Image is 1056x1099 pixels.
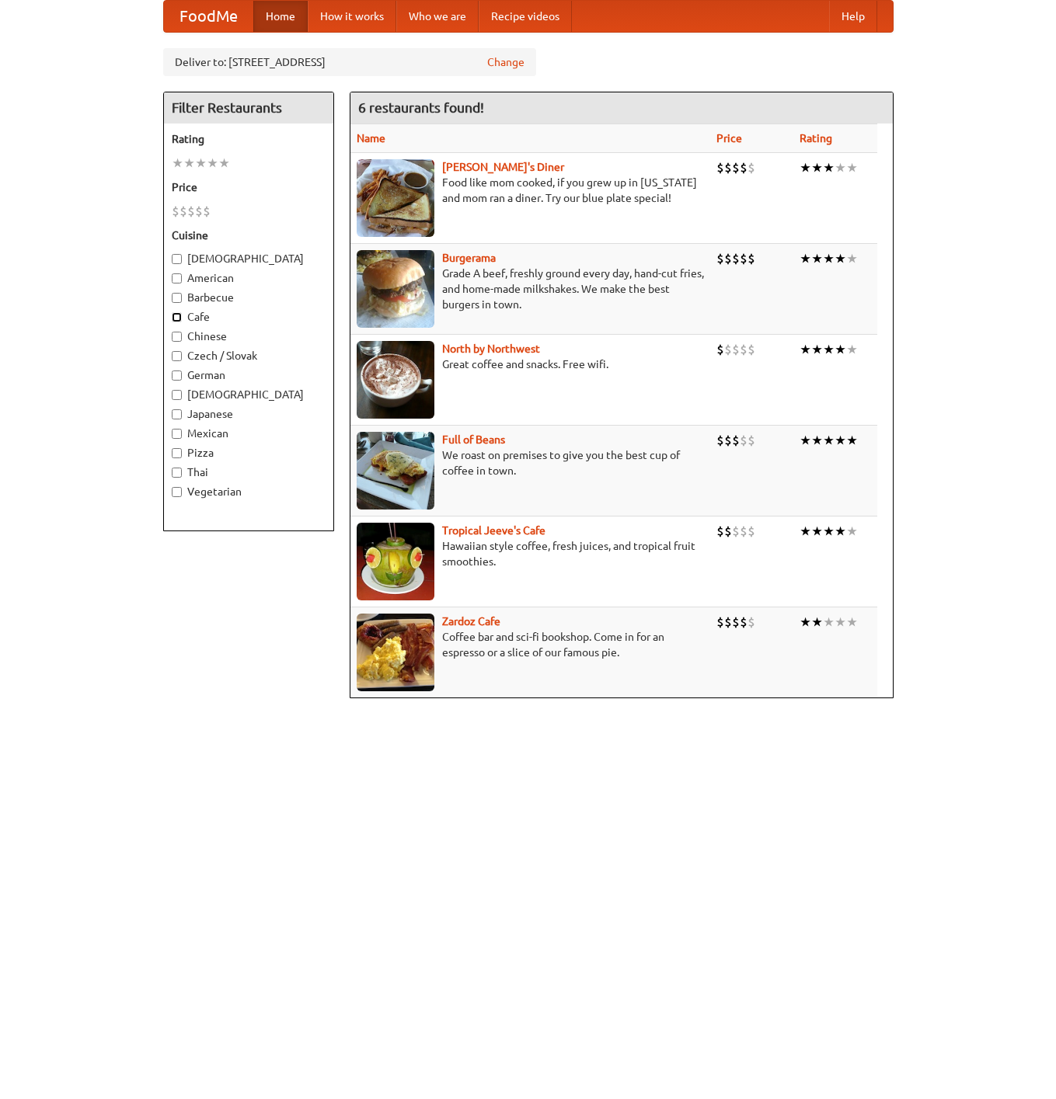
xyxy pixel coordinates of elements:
[357,523,434,600] img: jeeves.jpg
[203,203,211,220] li: $
[357,341,434,419] img: north.jpg
[732,159,740,176] li: $
[172,293,182,303] input: Barbecue
[172,409,182,419] input: Japanese
[442,433,505,446] b: Full of Beans
[442,252,496,264] a: Burgerama
[172,426,326,441] label: Mexican
[835,341,846,358] li: ★
[716,614,724,631] li: $
[172,228,326,243] h5: Cuisine
[732,250,740,267] li: $
[357,266,704,312] p: Grade A beef, freshly ground every day, hand-cut fries, and home-made milkshakes. We make the bes...
[358,100,484,115] ng-pluralize: 6 restaurants found!
[716,132,742,144] a: Price
[835,159,846,176] li: ★
[207,155,218,172] li: ★
[357,614,434,691] img: zardoz.jpg
[748,159,755,176] li: $
[172,312,182,322] input: Cafe
[172,445,326,461] label: Pizza
[823,341,835,358] li: ★
[811,159,823,176] li: ★
[748,341,755,358] li: $
[835,432,846,449] li: ★
[724,250,732,267] li: $
[357,175,704,206] p: Food like mom cooked, if you grew up in [US_STATE] and mom ran a diner. Try our blue plate special!
[357,447,704,478] p: We roast on premises to give you the best cup of coffee in town.
[811,432,823,449] li: ★
[800,432,811,449] li: ★
[172,290,326,305] label: Barbecue
[357,432,434,510] img: beans.jpg
[740,159,748,176] li: $
[811,250,823,267] li: ★
[172,484,326,499] label: Vegetarian
[846,250,858,267] li: ★
[442,524,545,537] b: Tropical Jeeve's Cafe
[716,523,724,540] li: $
[800,614,811,631] li: ★
[800,523,811,540] li: ★
[724,341,732,358] li: $
[732,523,740,540] li: $
[172,351,182,361] input: Czech / Slovak
[172,390,182,400] input: [DEMOGRAPHIC_DATA]
[823,159,835,176] li: ★
[172,270,326,286] label: American
[253,1,308,32] a: Home
[716,250,724,267] li: $
[724,432,732,449] li: $
[800,159,811,176] li: ★
[829,1,877,32] a: Help
[218,155,230,172] li: ★
[172,429,182,439] input: Mexican
[172,332,182,342] input: Chinese
[823,523,835,540] li: ★
[357,159,434,237] img: sallys.jpg
[172,329,326,344] label: Chinese
[164,1,253,32] a: FoodMe
[163,48,536,76] div: Deliver to: [STREET_ADDRESS]
[748,614,755,631] li: $
[846,159,858,176] li: ★
[835,614,846,631] li: ★
[800,250,811,267] li: ★
[195,203,203,220] li: $
[800,132,832,144] a: Rating
[811,523,823,540] li: ★
[172,131,326,147] h5: Rating
[823,250,835,267] li: ★
[724,614,732,631] li: $
[357,629,704,660] p: Coffee bar and sci-fi bookshop. Come in for an espresso or a slice of our famous pie.
[187,203,195,220] li: $
[740,432,748,449] li: $
[442,161,564,173] a: [PERSON_NAME]'s Diner
[846,523,858,540] li: ★
[357,356,704,372] p: Great coffee and snacks. Free wifi.
[172,448,182,458] input: Pizza
[172,468,182,478] input: Thai
[823,614,835,631] li: ★
[172,203,179,220] li: $
[172,273,182,283] input: American
[740,523,748,540] li: $
[748,523,755,540] li: $
[308,1,396,32] a: How it works
[724,159,732,176] li: $
[172,370,182,381] input: German
[172,309,326,325] label: Cafe
[811,341,823,358] li: ★
[172,367,326,383] label: German
[179,203,187,220] li: $
[748,432,755,449] li: $
[846,432,858,449] li: ★
[716,341,724,358] li: $
[172,464,326,480] label: Thai
[442,615,500,628] a: Zardoz Cafe
[172,155,183,172] li: ★
[846,341,858,358] li: ★
[724,523,732,540] li: $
